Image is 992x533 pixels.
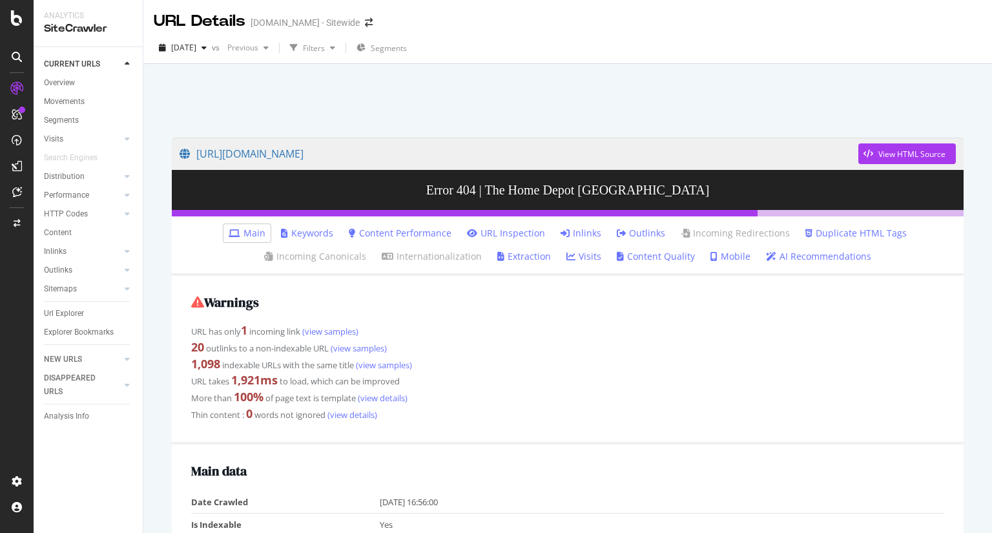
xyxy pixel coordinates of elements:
[191,406,944,423] div: Thin content : words not ignored
[44,282,121,296] a: Sitemaps
[44,57,121,71] a: CURRENT URLS
[44,410,134,423] a: Analysis Info
[212,42,222,53] span: vs
[44,326,134,339] a: Explorer Bookmarks
[44,326,114,339] div: Explorer Bookmarks
[561,227,601,240] a: Inlinks
[44,170,121,183] a: Distribution
[191,389,944,406] div: More than of page text is template
[365,18,373,27] div: arrow-right-arrow-left
[351,37,412,58] button: Segments
[44,245,121,258] a: Inlinks
[44,114,79,127] div: Segments
[44,371,121,399] a: DISAPPEARED URLS
[191,356,220,371] strong: 1,098
[191,464,944,478] h2: Main data
[44,226,72,240] div: Content
[44,114,134,127] a: Segments
[44,226,134,240] a: Content
[380,491,945,514] td: [DATE] 16:56:00
[710,250,750,263] a: Mobile
[948,489,979,520] iframe: Intercom live chat
[878,149,945,160] div: View HTML Source
[356,392,408,404] a: (view details)
[44,10,132,21] div: Analytics
[681,227,790,240] a: Incoming Redirections
[44,189,89,202] div: Performance
[231,372,278,388] strong: 1,921 ms
[241,322,247,338] strong: 1
[44,353,121,366] a: NEW URLS
[467,227,545,240] a: URL Inspection
[44,282,77,296] div: Sitemaps
[246,406,253,421] strong: 0
[229,227,265,240] a: Main
[191,372,944,389] div: URL takes to load, which can be improved
[44,21,132,36] div: SiteCrawler
[303,43,325,54] div: Filters
[300,326,358,337] a: (view samples)
[44,264,72,277] div: Outlinks
[191,322,944,339] div: URL has only incoming link
[44,95,134,109] a: Movements
[617,227,665,240] a: Outlinks
[44,353,82,366] div: NEW URLS
[264,250,366,263] a: Incoming Canonicals
[858,143,956,164] button: View HTML Source
[44,307,134,320] a: Url Explorer
[44,95,85,109] div: Movements
[329,342,387,354] a: (view samples)
[44,371,109,399] div: DISAPPEARED URLS
[354,359,412,371] a: (view samples)
[191,491,380,514] td: Date Crawled
[44,207,88,221] div: HTTP Codes
[234,389,263,404] strong: 100 %
[281,227,333,240] a: Keywords
[44,189,121,202] a: Performance
[172,170,964,210] h3: Error 404 | The Home Depot [GEOGRAPHIC_DATA]
[251,16,360,29] div: [DOMAIN_NAME] - Sitewide
[371,43,407,54] span: Segments
[44,76,134,90] a: Overview
[349,227,451,240] a: Content Performance
[222,37,274,58] button: Previous
[44,307,84,320] div: Url Explorer
[382,250,482,263] a: Internationalization
[191,356,944,373] div: indexable URLs with the same title
[44,151,98,165] div: Search Engines
[44,264,121,277] a: Outlinks
[44,151,110,165] a: Search Engines
[766,250,871,263] a: AI Recommendations
[44,207,121,221] a: HTTP Codes
[566,250,601,263] a: Visits
[44,132,121,146] a: Visits
[325,409,377,421] a: (view details)
[497,250,551,263] a: Extraction
[285,37,340,58] button: Filters
[180,138,858,170] a: [URL][DOMAIN_NAME]
[44,245,67,258] div: Inlinks
[222,42,258,53] span: Previous
[154,37,212,58] button: [DATE]
[44,57,100,71] div: CURRENT URLS
[154,10,245,32] div: URL Details
[805,227,907,240] a: Duplicate HTML Tags
[171,42,196,53] span: 2025 Aug. 11th
[191,339,204,355] strong: 20
[44,170,85,183] div: Distribution
[617,250,695,263] a: Content Quality
[191,295,944,309] h2: Warnings
[44,76,75,90] div: Overview
[191,339,944,356] div: outlinks to a non-indexable URL
[44,410,89,423] div: Analysis Info
[44,132,63,146] div: Visits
